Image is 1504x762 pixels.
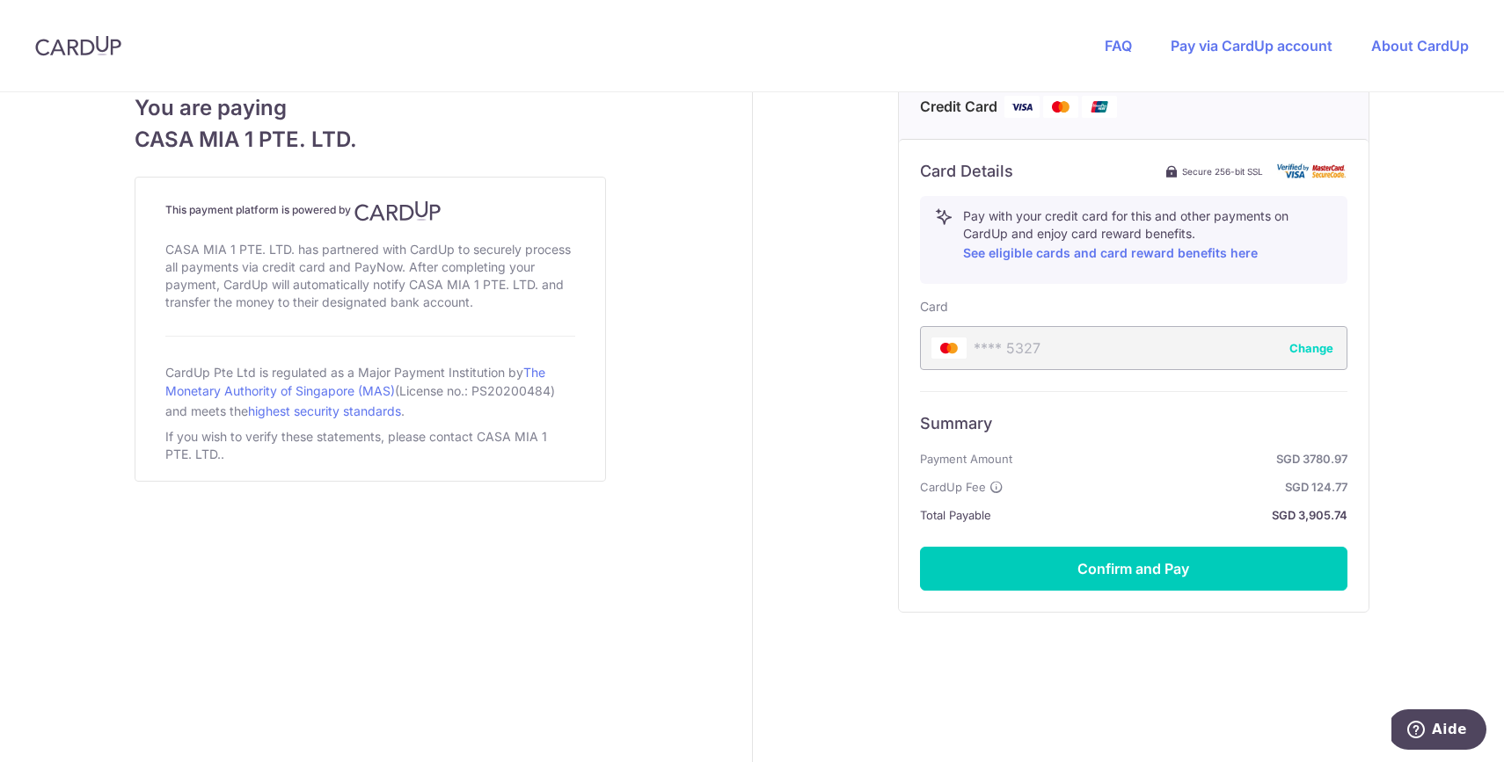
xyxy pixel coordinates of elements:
[1391,709,1486,753] iframe: Ouvre un widget dans lequel vous pouvez trouver plus d’informations
[1182,164,1263,178] span: Secure 256-bit SSL
[920,413,1347,434] h6: Summary
[1371,37,1469,54] a: About CardUp
[920,298,948,316] label: Card
[35,35,121,56] img: CardUp
[1082,96,1117,118] img: Union Pay
[165,237,575,315] div: CASA MIA 1 PTE. LTD. has partnered with CardUp to securely process all payments via credit card a...
[1043,96,1078,118] img: Mastercard
[165,200,575,221] h4: This payment platform is powered by
[920,476,986,497] span: CardUp Fee
[1004,96,1040,118] img: Visa
[165,358,575,425] div: CardUp Pte Ltd is regulated as a Major Payment Institution by (License no.: PS20200484) and meets...
[920,504,991,526] span: Total Payable
[1171,37,1332,54] a: Pay via CardUp account
[248,403,401,418] a: highest security standards
[920,547,1347,591] button: Confirm and Pay
[1289,339,1333,357] button: Change
[920,161,1013,182] h6: Card Details
[1105,37,1132,54] a: FAQ
[1011,476,1347,497] strong: SGD 124.77
[135,124,606,156] span: CASA MIA 1 PTE. LTD.
[165,425,575,467] div: If you wish to verify these statements, please contact CASA MIA 1 PTE. LTD..
[135,92,606,124] span: You are paying
[998,504,1347,526] strong: SGD 3,905.74
[920,96,997,118] span: Credit Card
[354,200,441,221] img: CardUp
[1019,448,1347,469] strong: SGD 3780.97
[963,207,1332,264] p: Pay with your credit card for this and other payments on CardUp and enjoy card reward benefits.
[963,245,1258,260] a: See eligible cards and card reward benefits here
[1277,163,1347,178] img: card secure
[920,448,1012,469] span: Payment Amount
